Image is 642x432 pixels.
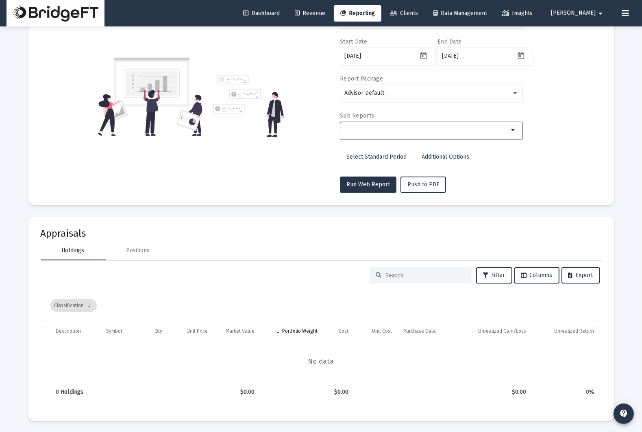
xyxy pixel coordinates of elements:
div: $0.00 [329,388,348,396]
div: 0% [538,388,594,396]
div: Purchase Date [403,328,436,334]
mat-icon: contact_support [619,409,629,419]
label: Sub Reports [340,112,374,119]
div: Description [56,328,81,334]
label: Start Date [340,38,367,45]
span: Columns [521,272,553,279]
img: Dashboard [13,5,98,22]
span: Data Management [433,10,487,17]
td: Column Qty [140,321,168,341]
td: Column Symbol [100,321,139,341]
span: Clients [390,10,418,17]
div: Market Value [226,328,255,334]
span: [PERSON_NAME] [551,10,596,17]
input: Search [386,272,466,279]
input: Select a date [442,53,515,59]
div: Data grid [41,290,602,402]
td: Column Portfolio Weight [260,321,323,341]
a: Clients [383,5,424,22]
span: Push to PDF [407,181,439,188]
button: [PERSON_NAME] [541,5,615,21]
td: Column Description [50,321,101,341]
button: Push to PDF [400,177,446,193]
a: Revenue [288,5,332,22]
span: Filter [483,272,505,279]
button: Columns [514,267,559,284]
span: Additional Options [422,153,469,160]
div: Holdings [62,247,85,255]
img: reporting-alt [213,75,284,137]
div: Positions [126,247,150,255]
div: $0.00 [461,388,527,396]
td: Column Market Value [213,321,260,341]
mat-icon: arrow_drop_down [596,5,605,22]
div: 0 Holdings [56,388,95,396]
span: Advisor Default [344,89,384,96]
img: reporting [96,57,208,137]
span: Dashboard [243,10,280,17]
mat-card-title: Appraisals [41,229,602,238]
div: Portfolio Weight [282,328,318,334]
a: Dashboard [237,5,286,22]
div: Cost [339,328,348,334]
div: Qty [155,328,162,334]
div: Data grid toolbar [50,290,596,321]
a: Reporting [334,5,381,22]
mat-icon: arrow_drop_down [509,125,519,135]
div: Unit Cost [372,328,392,334]
div: $0.00 [219,388,255,396]
span: No data [41,357,602,366]
td: Column Purchase Date [398,321,455,341]
label: End Date [437,38,461,45]
div: Classification [50,299,97,312]
span: Select Standard Period [346,153,407,160]
a: Insights [496,5,539,22]
td: Column Cost [323,321,354,341]
button: Export [561,267,600,284]
div: Symbol [106,328,122,334]
div: Unit Price [187,328,208,334]
mat-chip-list: Selection [344,125,509,135]
span: Revenue [295,10,325,17]
span: Reporting [340,10,375,17]
button: Open calendar [515,50,527,61]
button: Filter [476,267,512,284]
span: Run Web Report [346,181,390,188]
td: Column Unrealized Return [532,321,602,341]
label: Report Package [340,75,383,82]
span: Insights [502,10,533,17]
td: Column Unit Price [168,321,213,341]
div: Unrealized Gain/Loss [479,328,527,334]
a: Data Management [427,5,494,22]
button: Open calendar [418,50,429,61]
td: Column Unrealized Gain/Loss [455,321,532,341]
td: Column Unit Cost [354,321,398,341]
div: Unrealized Return [555,328,594,334]
span: Export [568,272,593,279]
input: Select a date [344,53,418,59]
button: Run Web Report [340,177,396,193]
